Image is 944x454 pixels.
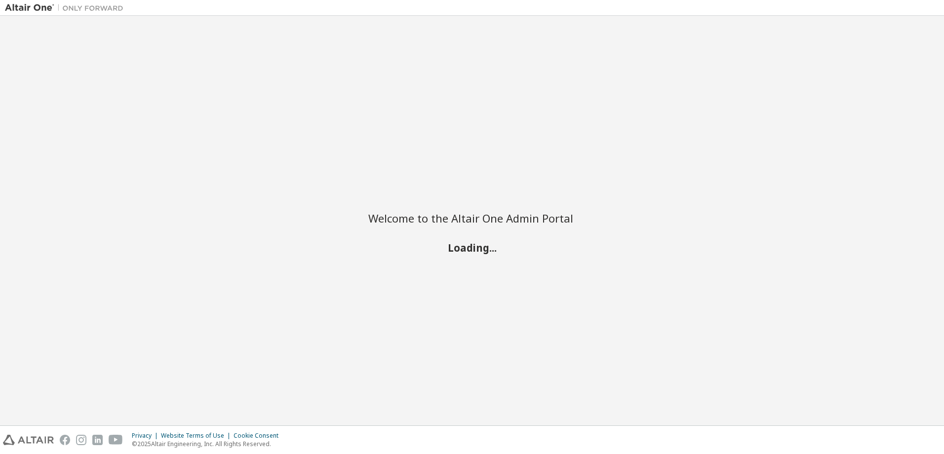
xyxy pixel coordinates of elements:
h2: Loading... [368,241,576,254]
h2: Welcome to the Altair One Admin Portal [368,211,576,225]
div: Privacy [132,432,161,440]
img: linkedin.svg [92,435,103,445]
img: Altair One [5,3,128,13]
img: youtube.svg [109,435,123,445]
div: Cookie Consent [234,432,284,440]
img: facebook.svg [60,435,70,445]
div: Website Terms of Use [161,432,234,440]
img: instagram.svg [76,435,86,445]
p: © 2025 Altair Engineering, Inc. All Rights Reserved. [132,440,284,448]
img: altair_logo.svg [3,435,54,445]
